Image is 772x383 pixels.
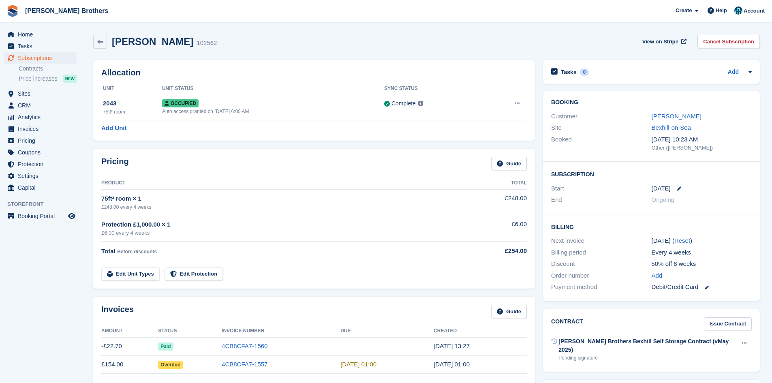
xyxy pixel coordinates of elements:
[4,41,77,52] a: menu
[551,184,651,193] div: Start
[165,267,223,281] a: Edit Protection
[652,282,752,292] div: Debit/Credit Card
[103,99,162,108] div: 2043
[18,123,66,135] span: Invoices
[18,147,66,158] span: Coupons
[551,259,651,269] div: Discount
[63,75,77,83] div: NEW
[162,99,199,107] span: Occupied
[697,35,760,48] a: Cancel Subscription
[19,75,58,83] span: Price increases
[551,271,651,280] div: Order number
[728,68,739,77] a: Add
[580,68,589,76] div: 0
[652,144,752,152] div: Other ([PERSON_NAME])
[561,68,577,76] h2: Tasks
[652,248,752,257] div: Every 4 weeks
[158,342,173,351] span: Paid
[4,210,77,222] a: menu
[101,82,162,95] th: Unit
[7,200,81,208] span: Storefront
[19,65,77,73] a: Contracts
[434,361,470,368] time: 2025-09-03 00:00:26 UTC
[639,35,688,48] a: View on Stripe
[434,325,527,338] th: Created
[551,195,651,205] div: End
[558,337,737,354] div: [PERSON_NAME] Brothers Bexhill Self Storage Contract (vMay 2025)
[4,111,77,123] a: menu
[744,7,765,15] span: Account
[652,184,671,193] time: 2025-09-03 00:00:00 UTC
[101,229,462,237] div: £6.00 every 4 weeks
[158,361,183,369] span: Overdue
[18,29,66,40] span: Home
[112,36,193,47] h2: [PERSON_NAME]
[704,317,752,331] a: Issue Contract
[18,111,66,123] span: Analytics
[491,305,527,318] a: Guide
[101,355,158,374] td: £154.00
[434,342,470,349] time: 2025-09-04 12:27:44 UTC
[674,237,690,244] a: Reset
[491,157,527,170] a: Guide
[19,74,77,83] a: Price increases NEW
[4,147,77,158] a: menu
[551,123,651,133] div: Site
[4,135,77,146] a: menu
[652,259,752,269] div: 50% off 8 weeks
[162,82,384,95] th: Unit Status
[101,248,115,255] span: Total
[4,158,77,170] a: menu
[551,112,651,121] div: Customer
[4,123,77,135] a: menu
[652,113,701,120] a: [PERSON_NAME]
[551,236,651,246] div: Next invoice
[652,135,752,144] div: [DATE] 10:23 AM
[222,342,267,349] a: 4CB8CFA7-1560
[551,282,651,292] div: Payment method
[101,157,129,170] h2: Pricing
[551,248,651,257] div: Billing period
[340,361,376,368] time: 2025-09-04 00:00:00 UTC
[18,41,66,52] span: Tasks
[101,305,134,318] h2: Invoices
[117,249,157,255] span: Before discounts
[652,196,675,203] span: Ongoing
[462,215,527,242] td: £6.00
[551,99,752,106] h2: Booking
[67,211,77,221] a: Preview store
[384,82,483,95] th: Sync Status
[340,325,434,338] th: Due
[4,29,77,40] a: menu
[18,52,66,64] span: Subscriptions
[18,182,66,193] span: Capital
[18,210,66,222] span: Booking Portal
[101,220,462,229] div: Protection £1,000.00 × 1
[101,68,527,77] h2: Allocation
[101,267,160,281] a: Edit Unit Types
[18,88,66,99] span: Sites
[652,271,663,280] a: Add
[418,101,423,106] img: icon-info-grey-7440780725fd019a000dd9b08b2336e03edf1995a4989e88bcd33f0948082b44.svg
[4,100,77,111] a: menu
[222,325,340,338] th: Invoice Number
[103,108,162,116] div: 75ft² room
[18,100,66,111] span: CRM
[18,170,66,182] span: Settings
[101,194,462,203] div: 75ft² room × 1
[18,158,66,170] span: Protection
[101,177,462,190] th: Product
[652,124,691,131] a: Bexhill-on-Sea
[4,182,77,193] a: menu
[158,325,222,338] th: Status
[197,39,217,48] div: 102562
[558,354,737,362] div: Pending signature
[462,246,527,256] div: £254.00
[716,6,727,15] span: Help
[551,170,752,178] h2: Subscription
[22,4,111,17] a: [PERSON_NAME] Brothers
[462,189,527,215] td: £248.00
[222,361,267,368] a: 4CB8CFA7-1557
[391,99,416,108] div: Complete
[551,223,752,231] h2: Billing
